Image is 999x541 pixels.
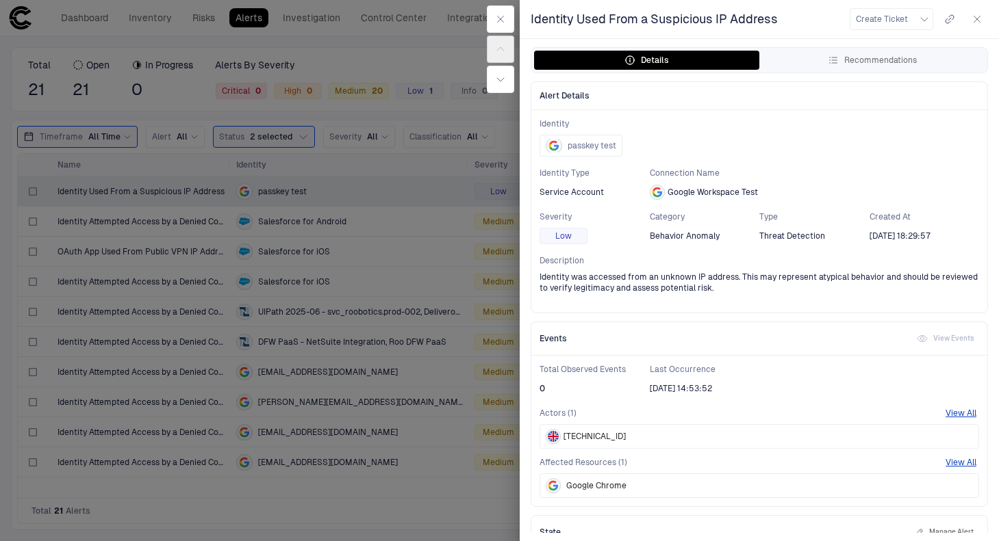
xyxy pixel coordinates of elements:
[540,211,650,222] span: Severity
[828,55,917,66] div: Recommendations
[540,383,545,394] span: 0
[870,230,931,241] div: 02/07/2025 17:29:57 (GMT+00:00 UTC)
[564,431,626,442] span: [TECHNICAL_ID]
[540,118,979,129] span: Identity
[548,431,559,442] img: GB
[759,230,825,241] span: Threat Detection
[650,383,712,394] div: 17/07/2025 13:53:52 (GMT+00:00 UTC)
[555,230,572,241] span: Low
[650,168,980,179] span: Connection Name
[913,524,976,540] button: Manage Alert
[566,480,627,491] span: Google Chrome
[540,272,979,293] span: Identity was accessed from an unknown IP address. This may represent atypical behavior and should...
[540,255,979,266] span: Description
[870,211,980,222] span: Created At
[540,408,577,419] span: Actors (1)
[540,135,622,157] button: passkey test
[850,8,933,30] button: Create Ticket
[540,333,567,344] span: Events
[759,211,870,222] span: Type
[548,431,559,442] div: United Kingdom
[624,55,669,66] div: Details
[540,187,604,198] span: Service Account
[668,187,758,198] span: Google Workspace Test
[856,14,908,25] span: Create Ticket
[946,408,976,419] button: View All
[946,457,976,468] button: View All
[650,383,712,394] span: [DATE] 14:53:52
[531,11,778,27] span: Identity Used From a Suspicious IP Address
[540,90,590,101] span: Alert Details
[540,168,650,179] span: Identity Type
[870,230,931,241] span: [DATE] 18:29:57
[650,230,720,241] span: Behavior Anomaly
[650,211,760,222] span: Category
[568,140,616,151] span: passkey test
[540,527,561,538] span: State
[650,364,760,375] span: Last Occurrence
[540,457,627,468] span: Affected Resources (1)
[548,480,559,491] div: Google Workspace
[540,364,650,375] span: Total Observed Events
